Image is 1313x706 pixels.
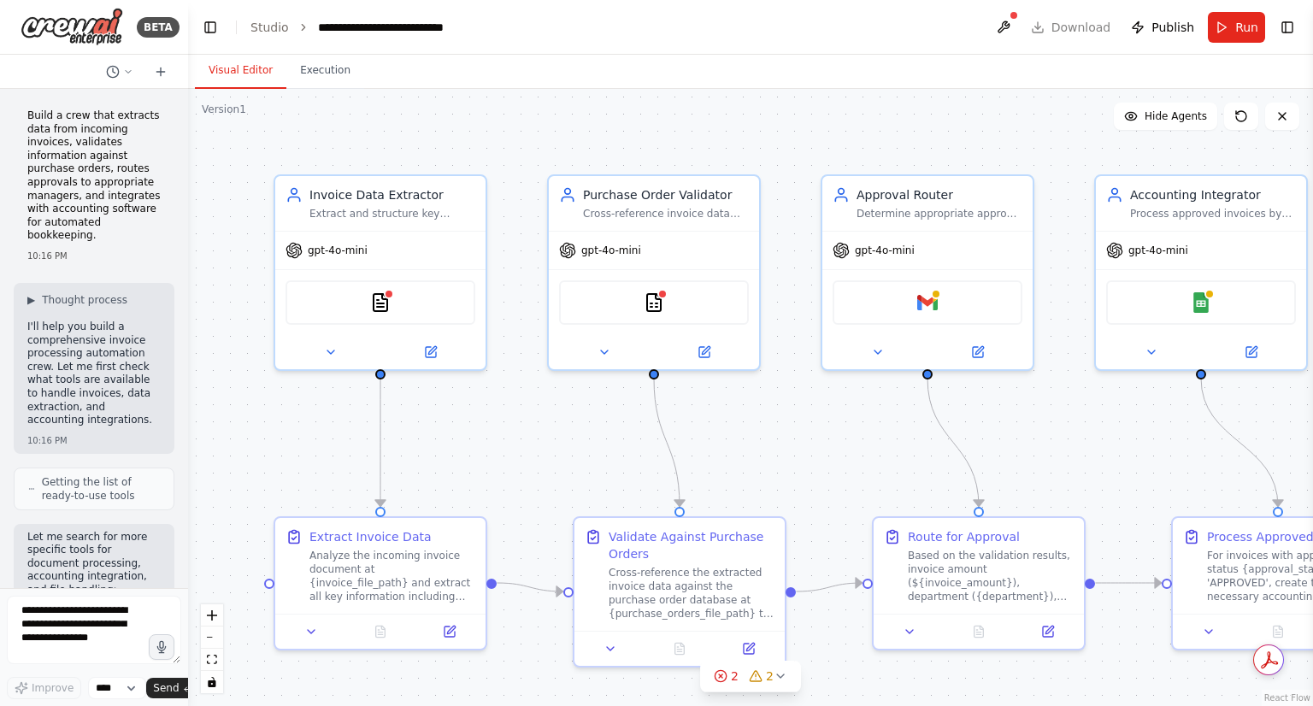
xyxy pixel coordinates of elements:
[943,621,1016,642] button: No output available
[27,293,35,307] span: ▶
[547,174,761,371] div: Purchase Order ValidatorCross-reference invoice data against existing purchase orders to validate...
[857,186,1022,203] div: Approval Router
[1114,103,1217,130] button: Hide Agents
[344,621,417,642] button: No output available
[1095,574,1161,591] g: Edge from d5a1419d-a5fe-42aa-a393-79e54f668822 to 7809065a-9684-430b-a242-321583154bd3
[1191,292,1211,313] img: Google Sheets
[202,103,246,116] div: Version 1
[719,638,778,659] button: Open in side panel
[27,109,161,243] p: Build a crew that extracts data from incoming invoices, validates information against purchase or...
[1124,12,1201,43] button: Publish
[573,516,786,668] div: Validate Against Purchase OrdersCross-reference the extracted invoice data against the purchase o...
[27,531,161,597] p: Let me search for more specific tools for document processing, accounting integration, and file h...
[581,244,641,257] span: gpt-4o-mini
[644,638,716,659] button: No output available
[27,250,161,262] div: 10:16 PM
[872,516,1086,650] div: Route for ApprovalBased on the validation results, invoice amount (${invoice_amount}), department...
[286,53,364,89] button: Execution
[583,207,749,221] div: Cross-reference invoice data against existing purchase orders to validate amounts, items, vendor ...
[149,634,174,660] button: Click to speak your automation idea
[1235,19,1258,36] span: Run
[309,207,475,221] div: Extract and structure key invoice data from PDF and document files including vendor details, amou...
[1094,174,1308,371] div: Accounting IntegratorProcess approved invoices by creating accounting entries, updating financial...
[420,621,479,642] button: Open in side panel
[27,434,161,447] div: 10:16 PM
[137,17,180,38] div: BETA
[908,528,1020,545] div: Route for Approval
[609,566,774,621] div: Cross-reference the extracted invoice data against the purchase order database at {purchase_order...
[644,292,664,313] img: CSVSearchTool
[855,244,915,257] span: gpt-4o-mini
[201,627,223,649] button: zoom out
[274,174,487,371] div: Invoice Data ExtractorExtract and structure key invoice data from PDF and document files includin...
[7,677,81,699] button: Improve
[250,21,289,34] a: Studio
[309,549,475,603] div: Analyze the incoming invoice document at {invoice_file_path} and extract all key information incl...
[42,475,160,503] span: Getting the list of ready-to-use tools
[372,378,389,506] g: Edge from b1fd8bdf-b1c5-4a7a-aafc-196cfe929d86 to 3b000955-7db3-43c6-84c0-2dd11b2056d4
[146,678,199,698] button: Send
[195,53,286,89] button: Visual Editor
[1151,19,1194,36] span: Publish
[1145,109,1207,123] span: Hide Agents
[309,186,475,203] div: Invoice Data Extractor
[1130,186,1296,203] div: Accounting Integrator
[645,378,688,506] g: Edge from 7319d820-1b52-4800-a0c6-fd393d59b9bd to 350f7ed1-37a1-474d-8f45-881142f55e8c
[201,671,223,693] button: toggle interactivity
[857,207,1022,221] div: Determine appropriate approval workflows based on invoice amounts, departments, and company polic...
[583,186,749,203] div: Purchase Order Validator
[201,604,223,627] button: zoom in
[1264,693,1310,703] a: React Flow attribution
[42,293,127,307] span: Thought process
[908,549,1074,603] div: Based on the validation results, invoice amount (${invoice_amount}), department ({department}), a...
[609,528,774,562] div: Validate Against Purchase Orders
[198,15,222,39] button: Hide left sidebar
[201,649,223,671] button: fit view
[32,681,74,695] span: Improve
[1130,207,1296,221] div: Process approved invoices by creating accounting entries, updating financial records, and integra...
[308,244,368,257] span: gpt-4o-mini
[309,528,432,545] div: Extract Invoice Data
[929,342,1026,362] button: Open in side panel
[731,668,739,685] span: 2
[27,293,127,307] button: ▶Thought process
[1208,12,1265,43] button: Run
[1275,15,1299,39] button: Show right sidebar
[497,574,562,600] g: Edge from 3b000955-7db3-43c6-84c0-2dd11b2056d4 to 350f7ed1-37a1-474d-8f45-881142f55e8c
[250,19,444,36] nav: breadcrumb
[919,378,987,506] g: Edge from 9c98a98a-ee00-439e-8c7a-b951dda9f426 to d5a1419d-a5fe-42aa-a393-79e54f668822
[1128,244,1188,257] span: gpt-4o-mini
[1192,378,1287,506] g: Edge from a6020703-c132-463a-b38b-95bc35c08e65 to 7809065a-9684-430b-a242-321583154bd3
[27,321,161,427] p: I'll help you build a comprehensive invoice processing automation crew. Let me first check what t...
[821,174,1034,371] div: Approval RouterDetermine appropriate approval workflows based on invoice amounts, departments, an...
[656,342,752,362] button: Open in side panel
[99,62,140,82] button: Switch to previous chat
[147,62,174,82] button: Start a new chat
[201,604,223,693] div: React Flow controls
[274,516,487,650] div: Extract Invoice DataAnalyze the incoming invoice document at {invoice_file_path} and extract all ...
[21,8,123,46] img: Logo
[766,668,774,685] span: 2
[1018,621,1077,642] button: Open in side panel
[917,292,938,313] img: Gmail
[382,342,479,362] button: Open in side panel
[153,681,179,695] span: Send
[796,574,862,600] g: Edge from 350f7ed1-37a1-474d-8f45-881142f55e8c to d5a1419d-a5fe-42aa-a393-79e54f668822
[370,292,391,313] img: PDFSearchTool
[1203,342,1299,362] button: Open in side panel
[700,661,801,692] button: 22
